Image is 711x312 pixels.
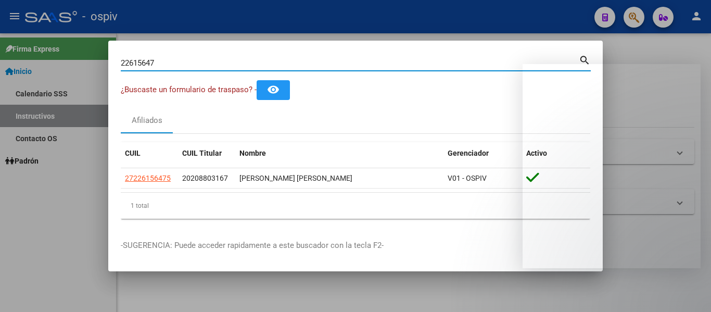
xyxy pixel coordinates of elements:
span: ¿Buscaste un formulario de traspaso? - [121,85,257,94]
iframe: Intercom live chat [676,277,701,302]
span: CUIL Titular [182,149,222,157]
span: Nombre [239,149,266,157]
datatable-header-cell: Activo [522,142,590,165]
div: [PERSON_NAME] [PERSON_NAME] [239,172,439,184]
span: 27226156475 [125,174,171,182]
mat-icon: search [579,53,591,66]
mat-icon: remove_red_eye [267,83,280,96]
datatable-header-cell: Gerenciador [443,142,522,165]
p: -SUGERENCIA: Puede acceder rapidamente a este buscador con la tecla F2- [121,240,590,252]
span: Gerenciador [448,149,489,157]
div: Afiliados [132,115,162,127]
span: 20208803167 [182,174,228,182]
datatable-header-cell: CUIL [121,142,178,165]
span: V01 - OSPIV [448,174,487,182]
datatable-header-cell: Nombre [235,142,443,165]
iframe: Intercom live chat mensaje [523,64,701,268]
span: CUIL [125,149,141,157]
datatable-header-cell: CUIL Titular [178,142,235,165]
div: 1 total [121,193,590,219]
